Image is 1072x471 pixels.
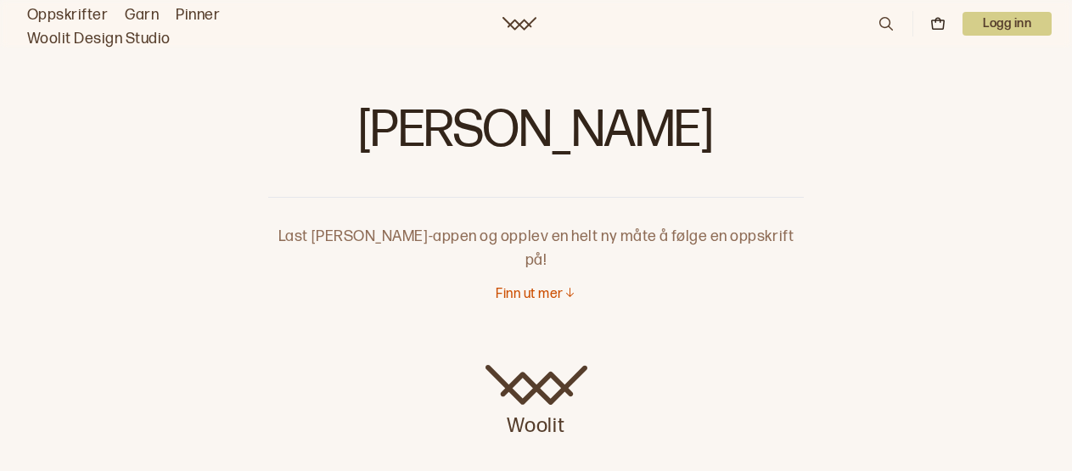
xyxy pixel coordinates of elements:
[485,365,587,440] a: Woolit
[496,286,575,304] button: Finn ut mer
[268,102,805,170] h1: [PERSON_NAME]
[27,27,171,51] a: Woolit Design Studio
[125,3,159,27] a: Garn
[176,3,220,27] a: Pinner
[268,198,805,272] p: Last [PERSON_NAME]-appen og opplev en helt ny måte å følge en oppskrift på!
[485,406,587,440] p: Woolit
[496,286,563,304] p: Finn ut mer
[502,17,536,31] a: Woolit
[963,12,1052,36] p: Logg inn
[963,12,1052,36] button: User dropdown
[485,365,587,406] img: Woolit
[27,3,108,27] a: Oppskrifter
